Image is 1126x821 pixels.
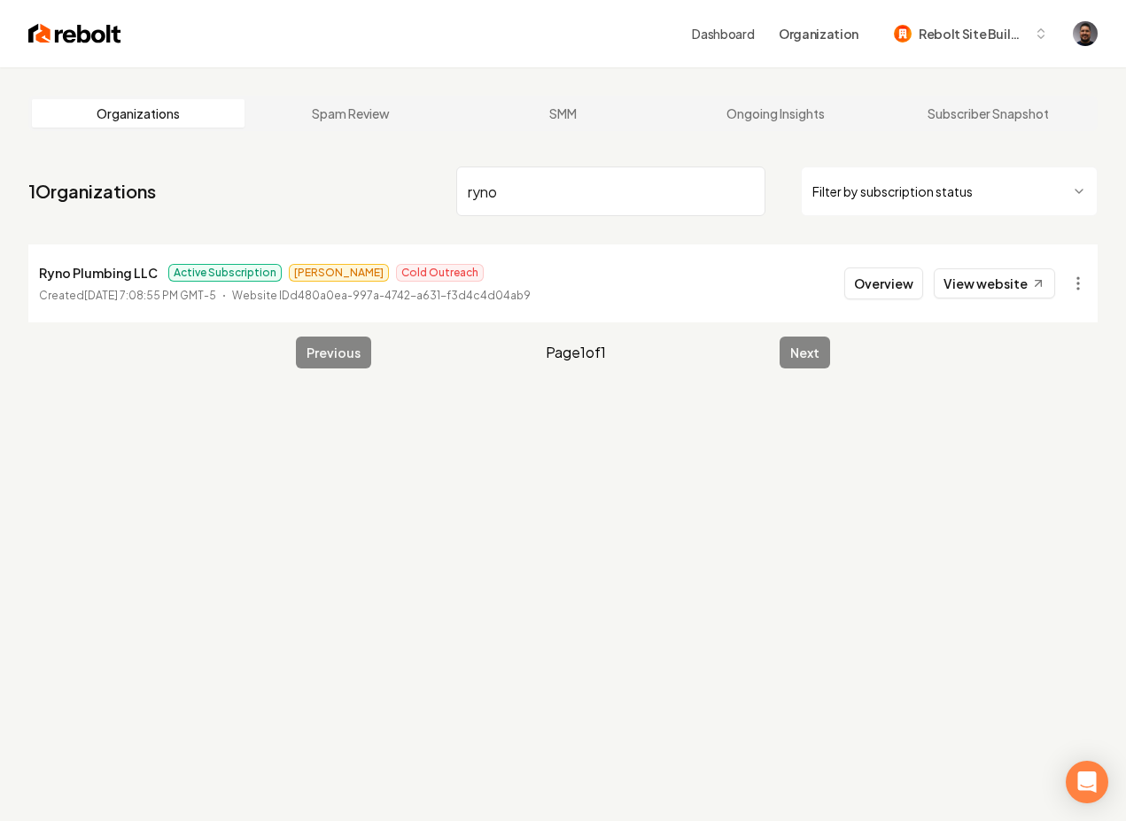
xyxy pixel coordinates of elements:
[692,25,754,43] a: Dashboard
[168,264,282,282] span: Active Subscription
[1073,21,1098,46] img: Daniel Humberto Ortega Celis
[1066,761,1108,803] div: Open Intercom Messenger
[919,25,1027,43] span: Rebolt Site Builder
[768,18,869,50] button: Organization
[32,99,245,128] a: Organizations
[669,99,881,128] a: Ongoing Insights
[28,21,121,46] img: Rebolt Logo
[456,167,765,216] input: Search by name or ID
[1073,21,1098,46] button: Open user button
[894,25,912,43] img: Rebolt Site Builder
[28,179,156,204] a: 1Organizations
[881,99,1094,128] a: Subscriber Snapshot
[546,342,606,363] span: Page 1 of 1
[457,99,670,128] a: SMM
[39,262,158,283] p: Ryno Plumbing LLC
[289,264,389,282] span: [PERSON_NAME]
[232,287,531,305] p: Website ID d480a0ea-997a-4742-a631-f3d4c4d04ab9
[84,289,216,302] time: [DATE] 7:08:55 PM GMT-5
[934,268,1055,298] a: View website
[39,287,216,305] p: Created
[844,267,923,299] button: Overview
[245,99,457,128] a: Spam Review
[396,264,484,282] span: Cold Outreach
